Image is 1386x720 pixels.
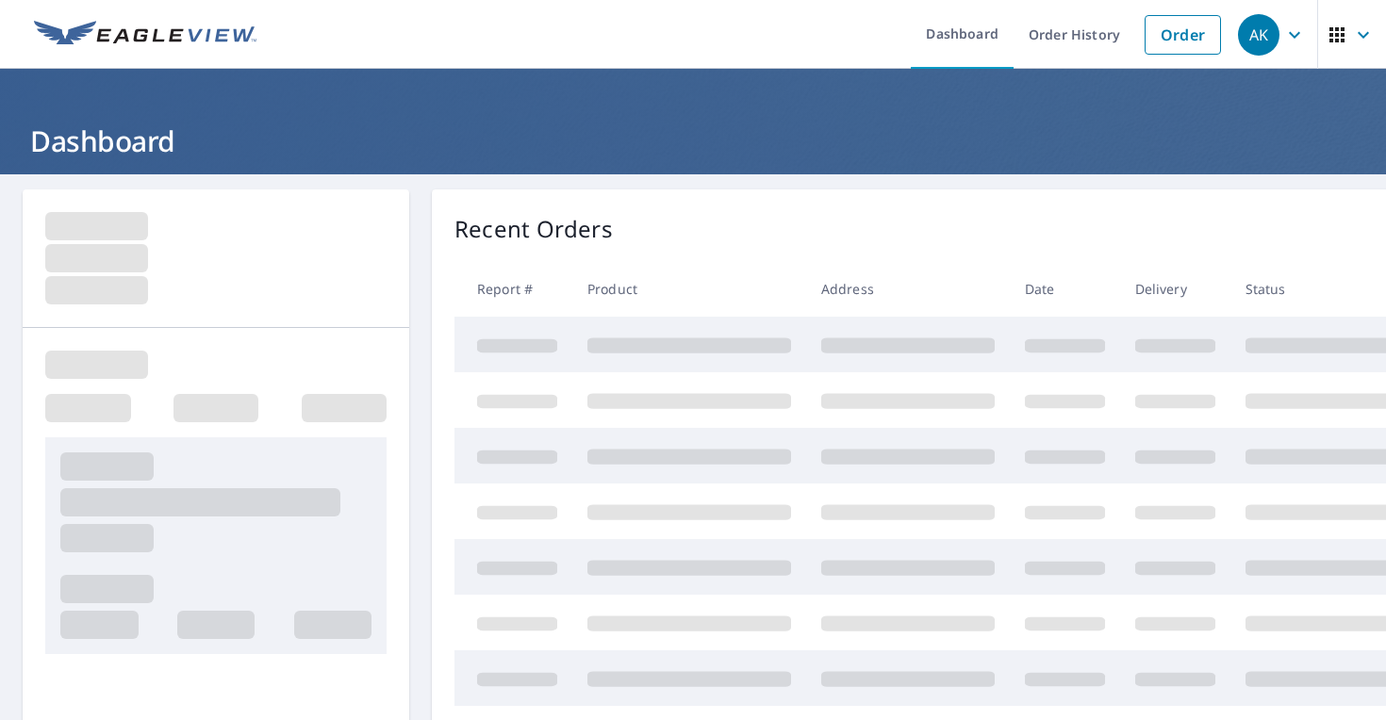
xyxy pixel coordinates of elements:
[806,261,1010,317] th: Address
[1238,14,1279,56] div: AK
[23,122,1363,160] h1: Dashboard
[1145,15,1221,55] a: Order
[454,261,572,317] th: Report #
[454,212,613,246] p: Recent Orders
[34,21,256,49] img: EV Logo
[1120,261,1230,317] th: Delivery
[1010,261,1120,317] th: Date
[572,261,806,317] th: Product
